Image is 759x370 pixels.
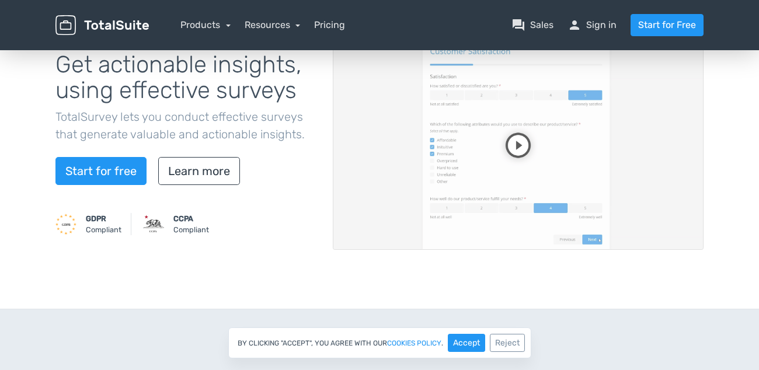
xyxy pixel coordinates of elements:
[448,334,485,352] button: Accept
[143,214,164,235] img: CCPA
[55,15,149,36] img: TotalSuite for WordPress
[55,214,76,235] img: GDPR
[314,18,345,32] a: Pricing
[387,340,441,347] a: cookies policy
[55,52,315,103] h1: Get actionable insights, using effective surveys
[180,19,231,30] a: Products
[173,214,193,223] strong: CCPA
[245,19,301,30] a: Resources
[55,157,147,185] a: Start for free
[86,213,121,235] small: Compliant
[55,108,315,143] p: TotalSurvey lets you conduct effective surveys that generate valuable and actionable insights.
[86,214,106,223] strong: GDPR
[511,18,553,32] a: question_answerSales
[490,334,525,352] button: Reject
[173,213,209,235] small: Compliant
[228,327,531,358] div: By clicking "Accept", you agree with our .
[567,18,582,32] span: person
[631,14,704,36] a: Start for Free
[511,18,525,32] span: question_answer
[567,18,617,32] a: personSign in
[158,157,240,185] a: Learn more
